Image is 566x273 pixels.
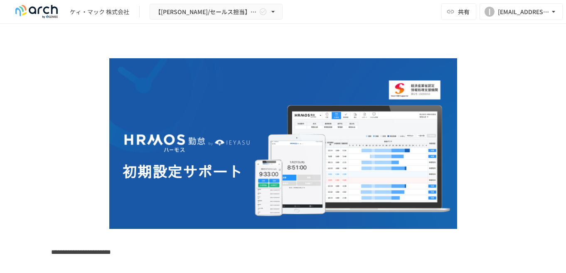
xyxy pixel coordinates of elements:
[109,58,457,229] img: GdztLVQAPnGLORo409ZpmnRQckwtTrMz8aHIKJZF2AQ
[155,7,257,17] span: 【[PERSON_NAME]/セールス担当】ケィ・マック株式会社 様_初期設定サポート
[458,7,470,16] span: 共有
[70,7,129,16] div: ケィ・マック 株式会社
[485,7,495,17] div: I
[150,4,283,20] button: 【[PERSON_NAME]/セールス担当】ケィ・マック株式会社 様_初期設定サポート
[441,3,476,20] button: 共有
[480,3,563,20] button: I[EMAIL_ADDRESS][DOMAIN_NAME]
[10,5,63,18] img: logo-default@2x-9cf2c760.svg
[498,7,549,17] div: [EMAIL_ADDRESS][DOMAIN_NAME]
